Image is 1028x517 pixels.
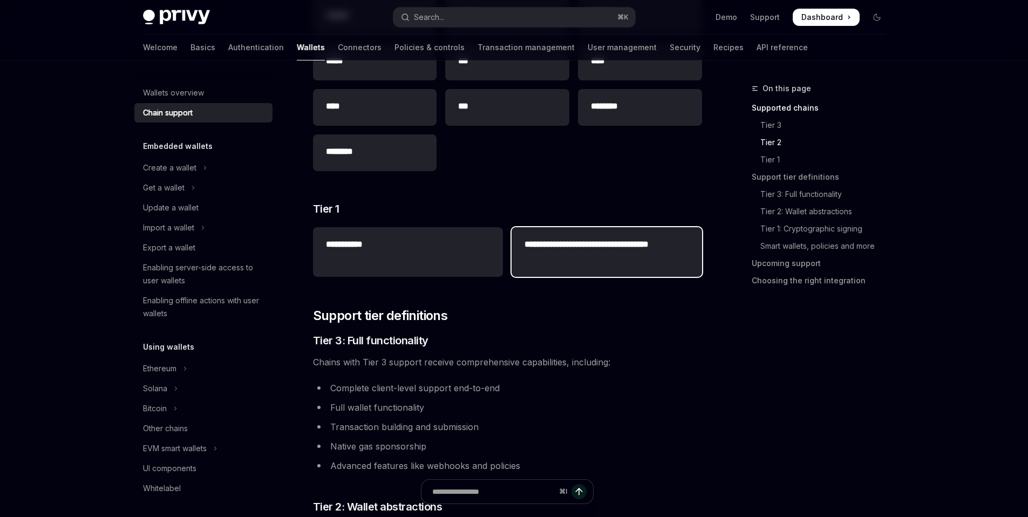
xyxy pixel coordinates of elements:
[143,35,178,60] a: Welcome
[143,422,188,435] div: Other chains
[190,35,215,60] a: Basics
[752,203,894,220] a: Tier 2: Wallet abstractions
[763,82,811,95] span: On this page
[670,35,700,60] a: Security
[313,201,339,216] span: Tier 1
[134,238,273,257] a: Export a wallet
[752,220,894,237] a: Tier 1: Cryptographic signing
[143,462,196,475] div: UI components
[752,168,894,186] a: Support tier definitions
[313,400,702,415] li: Full wallet functionality
[313,419,702,434] li: Transaction building and submission
[752,186,894,203] a: Tier 3: Full functionality
[143,86,204,99] div: Wallets overview
[134,459,273,478] a: UI components
[394,35,465,60] a: Policies & controls
[143,106,193,119] div: Chain support
[143,341,194,353] h5: Using wallets
[134,379,273,398] button: Toggle Solana section
[801,12,843,23] span: Dashboard
[143,201,199,214] div: Update a wallet
[143,10,210,25] img: dark logo
[414,11,444,24] div: Search...
[134,399,273,418] button: Toggle Bitcoin section
[393,8,635,27] button: Open search
[143,382,167,395] div: Solana
[134,103,273,123] a: Chain support
[750,12,780,23] a: Support
[143,241,195,254] div: Export a wallet
[752,237,894,255] a: Smart wallets, policies and more
[432,480,555,504] input: Ask a question...
[143,181,185,194] div: Get a wallet
[134,419,273,438] a: Other chains
[752,272,894,289] a: Choosing the right integration
[134,291,273,323] a: Enabling offline actions with user wallets
[134,218,273,237] button: Toggle Import a wallet section
[134,198,273,217] a: Update a wallet
[297,35,325,60] a: Wallets
[143,482,181,495] div: Whitelabel
[143,294,266,320] div: Enabling offline actions with user wallets
[757,35,808,60] a: API reference
[588,35,657,60] a: User management
[478,35,575,60] a: Transaction management
[134,83,273,103] a: Wallets overview
[313,355,702,370] span: Chains with Tier 3 support receive comprehensive capabilities, including:
[228,35,284,60] a: Authentication
[143,161,196,174] div: Create a wallet
[752,134,894,151] a: Tier 2
[571,484,587,499] button: Send message
[134,178,273,198] button: Toggle Get a wallet section
[134,359,273,378] button: Toggle Ethereum section
[617,13,629,22] span: ⌘ K
[713,35,744,60] a: Recipes
[143,221,194,234] div: Import a wallet
[752,255,894,272] a: Upcoming support
[134,158,273,178] button: Toggle Create a wallet section
[868,9,886,26] button: Toggle dark mode
[134,439,273,458] button: Toggle EVM smart wallets section
[338,35,382,60] a: Connectors
[143,261,266,287] div: Enabling server-side access to user wallets
[793,9,860,26] a: Dashboard
[313,439,702,454] li: Native gas sponsorship
[313,333,428,348] span: Tier 3: Full functionality
[752,117,894,134] a: Tier 3
[134,479,273,498] a: Whitelabel
[134,258,273,290] a: Enabling server-side access to user wallets
[313,380,702,396] li: Complete client-level support end-to-end
[313,458,702,473] li: Advanced features like webhooks and policies
[143,402,167,415] div: Bitcoin
[752,151,894,168] a: Tier 1
[313,307,448,324] span: Support tier definitions
[143,362,176,375] div: Ethereum
[143,140,213,153] h5: Embedded wallets
[143,442,207,455] div: EVM smart wallets
[716,12,737,23] a: Demo
[752,99,894,117] a: Supported chains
